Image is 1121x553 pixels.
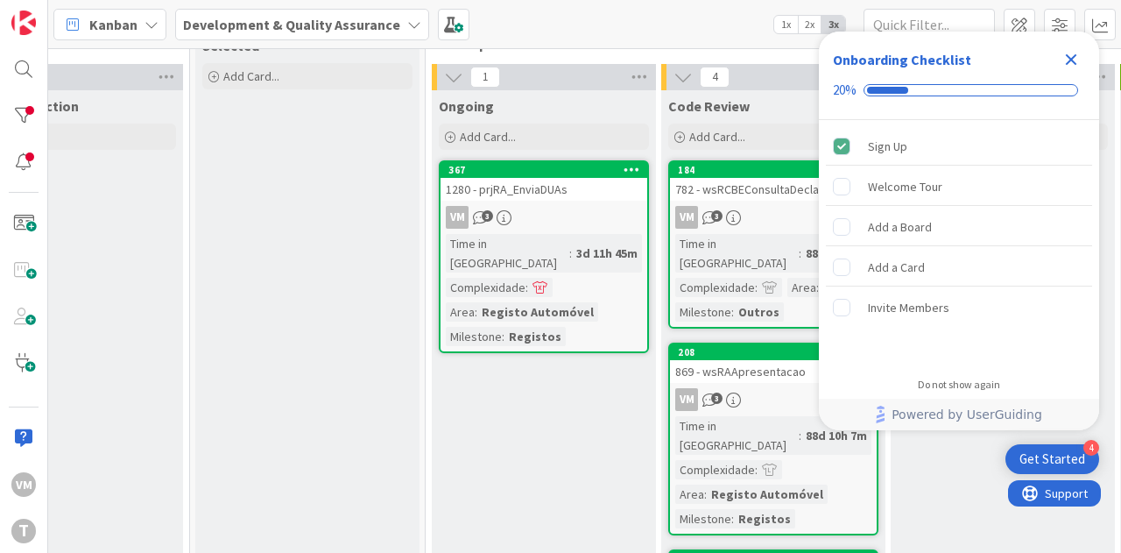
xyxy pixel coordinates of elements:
div: 208 [670,344,877,360]
span: : [502,327,504,346]
div: Area [675,485,704,504]
div: 208 [678,346,877,358]
div: Registos [504,327,566,346]
span: : [816,278,819,297]
div: Footer [819,399,1099,430]
div: Add a Board is incomplete. [826,208,1092,246]
a: 3671280 - prjRA_EnviaDUAsVMTime in [GEOGRAPHIC_DATA]:3d 11h 45mComplexidade:Area:Registo Automóve... [439,160,649,353]
span: Support [37,3,80,24]
span: 3x [821,16,845,33]
div: 184 [670,162,877,178]
a: 184782 - wsRCBEConsultaDeclaracaoVMTime in [GEOGRAPHIC_DATA]:88d 10h 7mComplexidade:Area:OutrosMi... [668,160,878,329]
div: Area [787,278,816,297]
div: Area [446,302,475,322]
div: Onboarding Checklist [833,49,971,70]
span: Kanban [89,14,137,35]
div: Welcome Tour is incomplete. [826,167,1092,206]
div: VM [675,388,698,411]
span: : [475,302,477,322]
span: 2x [798,16,821,33]
div: Sign Up is complete. [826,127,1092,166]
div: 88d 10h 7m [801,244,871,263]
span: Add Card... [689,129,745,145]
div: Add a Card is incomplete. [826,248,1092,287]
div: VM [446,206,469,229]
div: 367 [448,164,647,176]
div: Sign Up [868,136,907,157]
div: Add a Board [868,216,932,238]
div: 782 - wsRCBEConsultaDeclaracao [670,178,877,201]
div: VM [675,206,698,229]
div: Open Get Started checklist, remaining modules: 4 [1005,444,1099,474]
div: Invite Members is incomplete. [826,288,1092,327]
span: : [731,509,734,528]
div: Complexidade [446,278,525,297]
span: : [755,278,758,297]
div: 1280 - prjRA_EnviaDUAs [441,178,647,201]
span: Add Card... [223,68,279,84]
span: : [799,244,801,263]
div: Do not show again [918,378,1000,392]
span: 1x [774,16,798,33]
div: VM [670,388,877,411]
div: Registo Automóvel [477,302,598,322]
div: VM [11,472,36,497]
input: Quick Filter... [864,9,995,40]
span: : [755,460,758,479]
span: : [799,426,801,445]
div: Invite Members [868,297,949,318]
div: VM [670,206,877,229]
span: 3 [482,210,493,222]
span: 3 [711,210,723,222]
span: 4 [700,67,730,88]
div: 869 - wsRAApresentacao [670,360,877,383]
span: : [525,278,528,297]
span: Add Card... [460,129,516,145]
b: Development & Quality Assurance [183,16,400,33]
span: Ongoing [439,97,494,115]
div: 208869 - wsRAApresentacao [670,344,877,383]
div: Time in [GEOGRAPHIC_DATA] [675,416,799,455]
div: Get Started [1019,450,1085,468]
div: Complexidade [675,460,755,479]
div: 88d 10h 7m [801,426,871,445]
div: Complexidade [675,278,755,297]
a: 208869 - wsRAApresentacaoVMTime in [GEOGRAPHIC_DATA]:88d 10h 7mComplexidade:Area:Registo Automóve... [668,343,878,535]
div: 3671280 - prjRA_EnviaDUAs [441,162,647,201]
div: Checklist progress: 20% [833,82,1085,98]
div: 4 [1083,440,1099,456]
div: Time in [GEOGRAPHIC_DATA] [446,234,569,273]
span: : [704,485,707,504]
div: 20% [833,82,857,98]
div: T [11,519,36,543]
div: Milestone [675,509,731,528]
span: Powered by UserGuiding [892,404,1042,425]
div: Registo Automóvel [707,485,828,504]
div: Checklist items [819,120,1099,366]
span: 3 [711,393,723,404]
div: Milestone [446,327,502,346]
div: Add a Card [868,257,925,278]
span: Code Review [668,97,750,115]
div: Time in [GEOGRAPHIC_DATA] [675,234,799,273]
span: : [569,244,572,263]
span: : [731,302,734,322]
div: 184782 - wsRCBEConsultaDeclaracao [670,162,877,201]
div: Checklist Container [819,32,1099,430]
span: 1 [470,67,500,88]
img: Visit kanbanzone.com [11,11,36,35]
div: 367 [441,162,647,178]
div: Registos [734,509,795,528]
div: Welcome Tour [868,176,942,197]
a: Powered by UserGuiding [828,399,1090,430]
div: Outros [734,302,784,322]
div: 184 [678,164,877,176]
div: Milestone [675,302,731,322]
div: 3d 11h 45m [572,244,642,263]
div: VM [441,206,647,229]
div: Close Checklist [1057,46,1085,74]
